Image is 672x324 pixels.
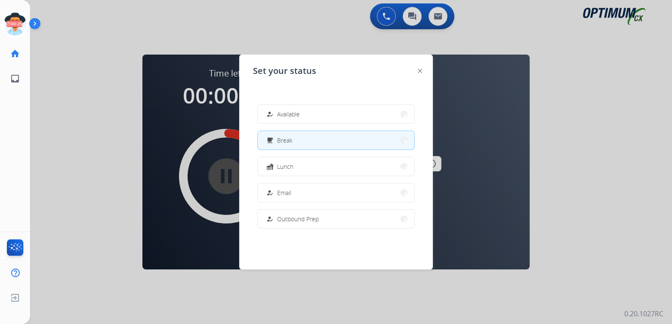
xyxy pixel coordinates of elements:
mat-icon: how_to_reg [266,215,274,223]
span: Lunch [277,162,293,171]
button: Available [258,105,414,123]
span: Available [277,110,300,119]
p: 0.20.1027RC [624,309,663,319]
mat-icon: free_breakfast [266,137,274,144]
img: close-button [418,69,422,73]
span: Outbound Prep [277,214,319,223]
span: Set your status [253,65,316,77]
button: Outbound Prep [258,210,414,228]
mat-icon: how_to_reg [266,189,274,196]
mat-icon: how_to_reg [266,110,274,118]
mat-icon: home [10,49,20,59]
span: Break [277,136,293,145]
button: Break [258,131,414,150]
mat-icon: inbox [10,73,20,84]
button: Email [258,183,414,202]
mat-icon: fastfood [266,163,274,170]
span: Email [277,188,291,197]
button: Lunch [258,157,414,176]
